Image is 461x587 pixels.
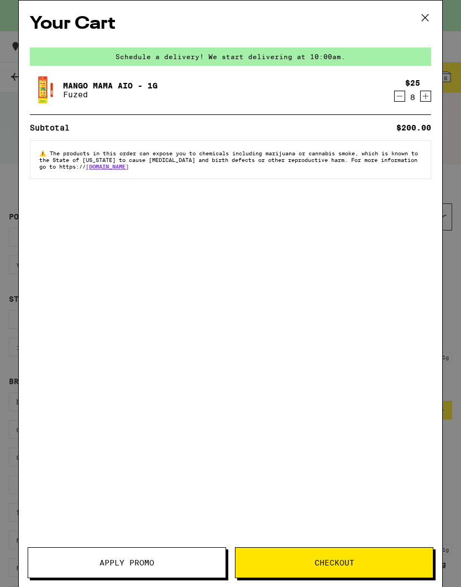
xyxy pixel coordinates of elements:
[30,124,77,132] div: Subtotal
[396,124,431,132] div: $200.00
[420,91,431,102] button: Increment
[86,163,129,170] a: [DOMAIN_NAME]
[63,81,158,90] a: Mango Mama AIO - 1g
[394,91,405,102] button: Decrement
[235,547,433,578] button: Checkout
[63,90,158,99] p: Fuzed
[30,12,431,36] h2: Your Cart
[30,48,431,66] div: Schedule a delivery! We start delivering at 10:00am.
[315,559,354,567] span: Checkout
[405,93,420,102] div: 8
[39,150,418,170] span: The products in this order can expose you to chemicals including marijuana or cannabis smoke, whi...
[39,150,50,156] span: ⚠️
[405,78,420,87] div: $25
[99,559,154,567] span: Apply Promo
[30,75,61,106] img: Mango Mama AIO - 1g
[28,547,226,578] button: Apply Promo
